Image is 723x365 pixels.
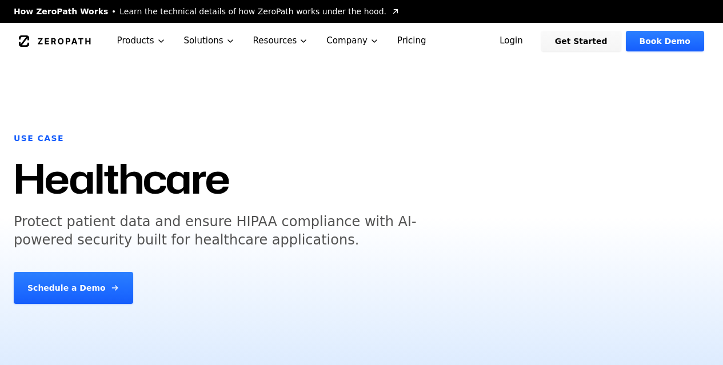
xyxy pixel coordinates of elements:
h1: Healthcare [14,158,229,199]
a: Get Started [541,31,621,51]
a: How ZeroPath WorksLearn the technical details of how ZeroPath works under the hood. [14,6,400,17]
button: Resources [244,23,318,59]
span: How ZeroPath Works [14,6,108,17]
a: Login [486,31,537,51]
a: Schedule a Demo [14,272,133,304]
button: Company [317,23,388,59]
a: Pricing [388,23,436,59]
a: Book Demo [626,31,704,51]
button: Solutions [175,23,244,59]
span: Learn the technical details of how ZeroPath works under the hood. [119,6,386,17]
h5: Protect patient data and ensure HIPAA compliance with AI-powered security built for healthcare ap... [14,212,453,249]
button: Products [108,23,175,59]
h6: Use Case [14,133,64,144]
